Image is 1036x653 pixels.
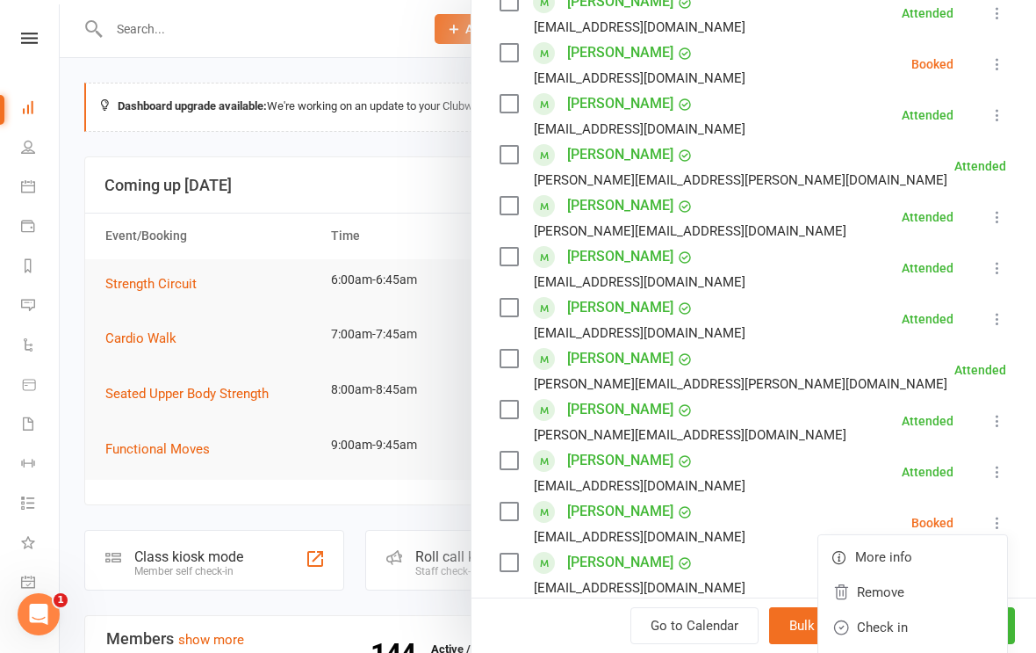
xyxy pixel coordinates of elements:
div: [EMAIL_ADDRESS][DOMAIN_NAME] [534,16,745,39]
span: More info [855,547,912,568]
a: [PERSON_NAME] [567,294,673,322]
a: [PERSON_NAME] [567,39,673,67]
a: [PERSON_NAME] [567,395,673,424]
a: Product Sales [21,366,61,406]
div: [EMAIL_ADDRESS][DOMAIN_NAME] [534,322,745,345]
a: Reports [21,248,61,287]
a: [PERSON_NAME] [567,90,673,118]
div: [PERSON_NAME][EMAIL_ADDRESS][PERSON_NAME][DOMAIN_NAME] [534,373,947,395]
div: Attended [902,262,953,274]
a: [PERSON_NAME] [567,192,673,220]
div: [EMAIL_ADDRESS][DOMAIN_NAME] [534,118,745,141]
a: General attendance kiosk mode [21,564,61,604]
a: [PERSON_NAME] [567,548,673,577]
div: [EMAIL_ADDRESS][DOMAIN_NAME] [534,67,745,90]
div: [EMAIL_ADDRESS][DOMAIN_NAME] [534,577,745,599]
div: [PERSON_NAME][EMAIL_ADDRESS][DOMAIN_NAME] [534,424,846,446]
div: Booked [911,517,953,529]
a: [PERSON_NAME] [567,243,673,271]
a: [PERSON_NAME] [567,446,673,475]
div: [EMAIL_ADDRESS][DOMAIN_NAME] [534,526,745,548]
div: Attended [902,466,953,478]
div: Booked [911,58,953,70]
iframe: Intercom live chat [18,593,60,635]
div: [EMAIL_ADDRESS][DOMAIN_NAME] [534,475,745,497]
div: [EMAIL_ADDRESS][DOMAIN_NAME] [534,271,745,294]
div: Attended [902,211,953,223]
span: 1 [54,593,68,607]
div: [PERSON_NAME][EMAIL_ADDRESS][DOMAIN_NAME] [534,220,846,243]
a: More info [818,540,1007,575]
a: Dashboard [21,90,61,129]
a: Calendar [21,169,61,208]
div: Attended [954,160,1006,172]
a: Go to Calendar [630,607,759,644]
a: Remove [818,575,1007,610]
div: Attended [954,364,1006,376]
div: Attended [902,313,953,325]
button: Bulk add attendees [769,607,921,644]
div: Attended [902,109,953,121]
div: Attended [902,415,953,427]
a: [PERSON_NAME] [567,497,673,526]
a: What's New [21,525,61,564]
a: Check in [818,610,1007,645]
a: Payments [21,208,61,248]
a: [PERSON_NAME] [567,345,673,373]
a: People [21,129,61,169]
div: [PERSON_NAME][EMAIL_ADDRESS][PERSON_NAME][DOMAIN_NAME] [534,169,947,192]
div: Attended [902,7,953,19]
a: [PERSON_NAME] [567,141,673,169]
